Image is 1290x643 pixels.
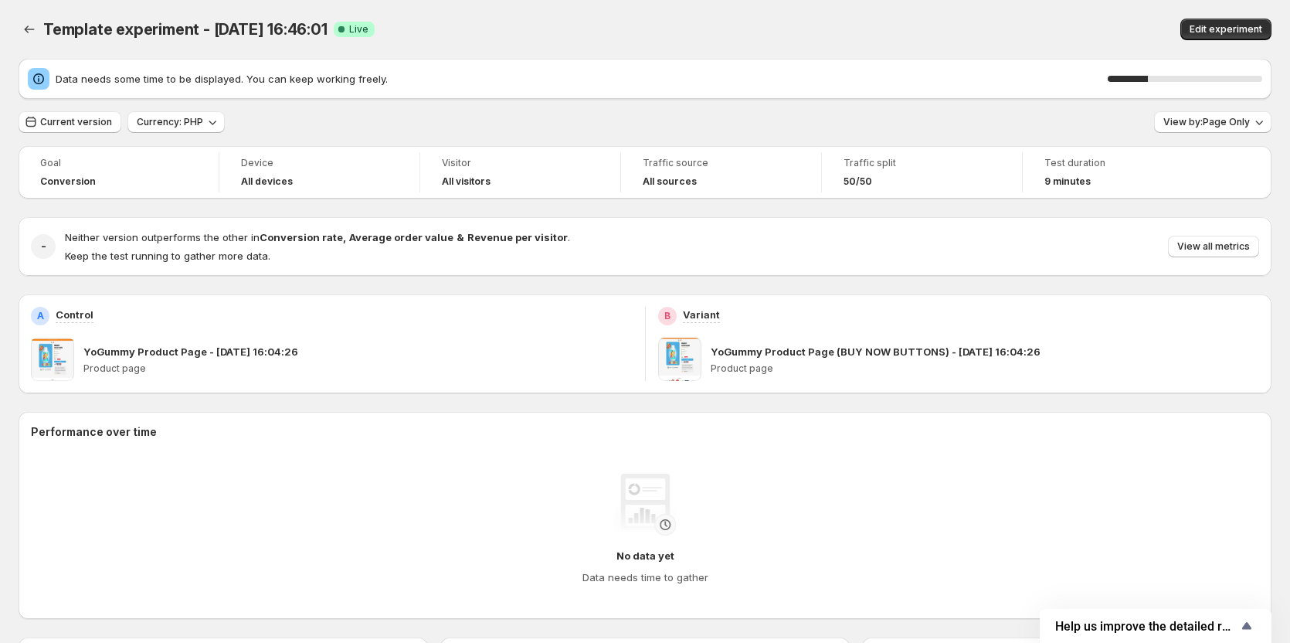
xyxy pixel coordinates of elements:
[711,362,1260,375] p: Product page
[56,71,1108,87] span: Data needs some time to be displayed. You can keep working freely.
[349,23,368,36] span: Live
[31,424,1259,440] h2: Performance over time
[1044,155,1202,189] a: Test duration9 minutes
[643,157,799,169] span: Traffic source
[683,307,720,322] p: Variant
[442,155,599,189] a: VisitorAll visitors
[40,175,96,188] span: Conversion
[241,155,398,189] a: DeviceAll devices
[260,231,343,243] strong: Conversion rate
[137,116,203,128] span: Currency: PHP
[711,344,1040,359] p: YoGummy Product Page (BUY NOW BUTTONS) - [DATE] 16:04:26
[40,116,112,128] span: Current version
[1163,116,1250,128] span: View by: Page Only
[616,548,674,563] h4: No data yet
[1055,617,1256,635] button: Show survey - Help us improve the detailed report for A/B campaigns
[844,175,872,188] span: 50/50
[442,157,599,169] span: Visitor
[1154,111,1271,133] button: View by:Page Only
[19,111,121,133] button: Current version
[241,175,293,188] h4: All devices
[664,310,670,322] h2: B
[41,239,46,254] h2: -
[37,310,44,322] h2: A
[40,157,197,169] span: Goal
[65,231,570,243] span: Neither version outperforms the other in .
[31,338,74,381] img: YoGummy Product Page - Aug 19, 16:04:26
[1044,157,1202,169] span: Test duration
[643,155,799,189] a: Traffic sourceAll sources
[457,231,464,243] strong: &
[1177,240,1250,253] span: View all metrics
[1168,236,1259,257] button: View all metrics
[56,307,93,322] p: Control
[614,474,676,536] img: No data yet
[844,157,1000,169] span: Traffic split
[442,175,491,188] h4: All visitors
[1180,19,1271,40] button: Edit experiment
[1055,619,1237,634] span: Help us improve the detailed report for A/B campaigns
[127,111,225,133] button: Currency: PHP
[467,231,568,243] strong: Revenue per visitor
[83,362,633,375] p: Product page
[19,19,40,40] button: Back
[1044,175,1091,188] span: 9 minutes
[40,155,197,189] a: GoalConversion
[65,250,270,262] span: Keep the test running to gather more data.
[343,231,346,243] strong: ,
[83,344,298,359] p: YoGummy Product Page - [DATE] 16:04:26
[43,20,328,39] span: Template experiment - [DATE] 16:46:01
[1190,23,1262,36] span: Edit experiment
[349,231,453,243] strong: Average order value
[241,157,398,169] span: Device
[844,155,1000,189] a: Traffic split50/50
[658,338,701,381] img: YoGummy Product Page (BUY NOW BUTTONS) - Aug 19, 16:04:26
[582,570,708,585] h4: Data needs time to gather
[643,175,697,188] h4: All sources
